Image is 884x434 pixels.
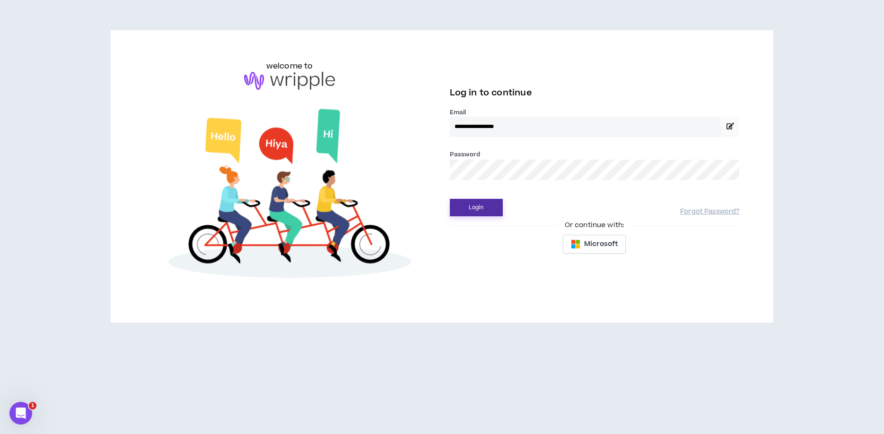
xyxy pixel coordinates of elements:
span: Or continue with: [558,220,631,230]
img: logo-brand.png [244,72,335,90]
iframe: Intercom live chat [9,402,32,425]
span: Log in to continue [450,87,532,99]
label: Password [450,150,481,159]
img: Welcome to Wripple [145,99,435,292]
a: Forgot Password? [680,207,739,216]
h6: welcome to [266,60,313,72]
label: Email [450,108,740,117]
span: Microsoft [584,239,618,249]
button: Microsoft [563,235,626,254]
span: 1 [29,402,36,409]
button: Login [450,199,503,216]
